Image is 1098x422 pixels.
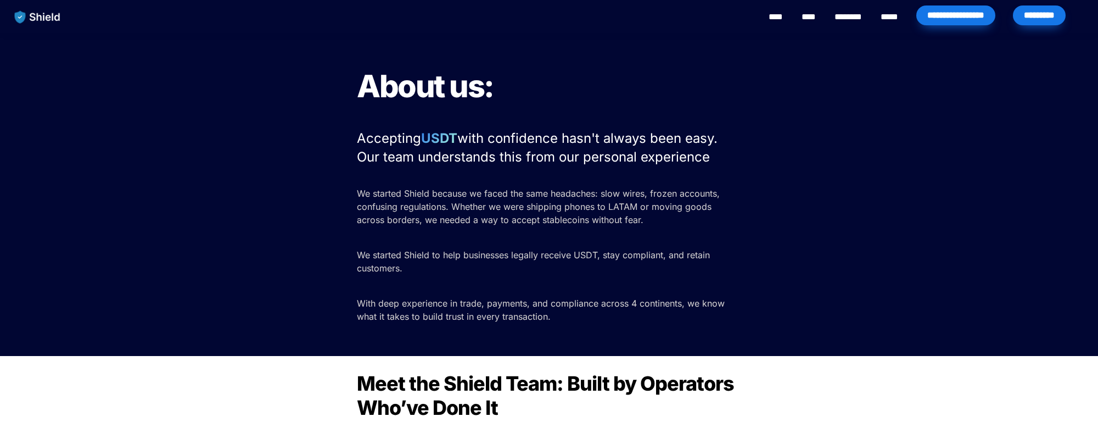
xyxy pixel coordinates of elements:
span: With deep experience in trade, payments, and compliance across 4 continents, we know what it take... [357,298,727,322]
span: with confidence hasn't always been easy. Our team understands this from our personal experience [357,130,721,165]
span: We started Shield to help businesses legally receive USDT, stay compliant, and retain customers. [357,249,713,274]
span: About us: [357,68,494,105]
span: We started Shield because we faced the same headaches: slow wires, frozen accounts, confusing reg... [357,188,722,225]
span: Accepting [357,130,421,146]
strong: USDT [421,130,457,146]
span: Meet the Shield Team: Built by Operators Who’ve Done It [357,371,738,420]
img: website logo [9,5,66,29]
